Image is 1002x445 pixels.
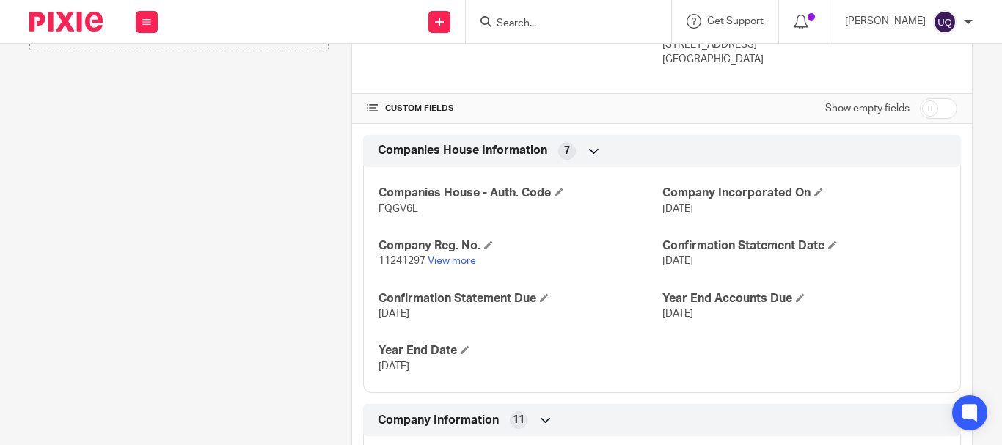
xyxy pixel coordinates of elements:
h4: Companies House - Auth. Code [379,185,662,201]
span: [DATE] [662,204,693,214]
span: 7 [564,144,570,158]
h4: CUSTOM FIELDS [367,103,662,114]
span: [DATE] [379,361,409,372]
span: 11 [513,413,524,427]
h4: Confirmation Statement Date [662,238,946,254]
h4: Year End Date [379,343,662,358]
h4: Company Reg. No. [379,238,662,254]
p: [STREET_ADDRESS] [662,37,957,52]
span: 11241297 [379,256,425,266]
span: [DATE] [662,256,693,266]
input: Search [495,18,627,31]
span: [DATE] [379,309,409,319]
img: Pixie [29,12,103,32]
p: [PERSON_NAME] [845,14,926,29]
h4: Year End Accounts Due [662,291,946,306]
h4: Confirmation Statement Due [379,291,662,306]
span: [DATE] [662,309,693,319]
a: View more [428,256,476,266]
h4: Company Incorporated On [662,185,946,201]
span: Company Information [378,413,499,428]
span: Companies House Information [378,143,547,158]
p: [GEOGRAPHIC_DATA] [662,52,957,67]
span: Get Support [707,16,764,26]
span: FQGV6L [379,204,418,214]
label: Show empty fields [825,101,910,116]
img: svg%3E [933,10,957,34]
